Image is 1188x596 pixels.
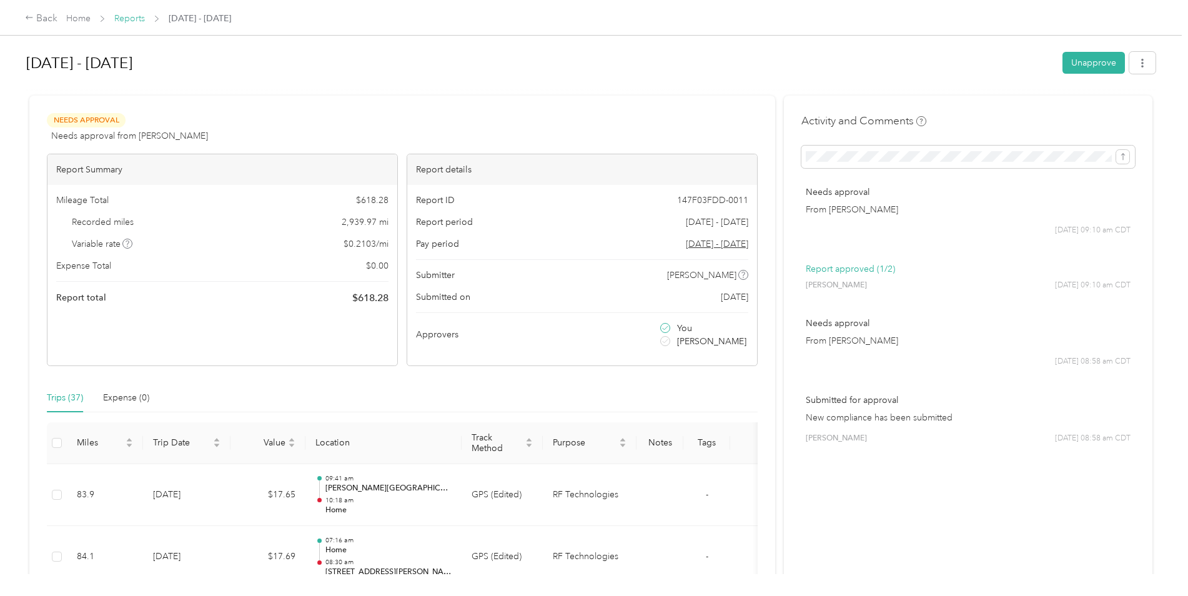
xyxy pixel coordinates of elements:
[56,194,109,207] span: Mileage Total
[472,432,523,454] span: Track Method
[806,433,867,444] span: [PERSON_NAME]
[683,422,730,464] th: Tags
[636,422,683,464] th: Notes
[1055,225,1131,236] span: [DATE] 09:10 am CDT
[47,391,83,405] div: Trips (37)
[143,526,230,589] td: [DATE]
[543,422,636,464] th: Purpose
[47,154,397,185] div: Report Summary
[325,545,452,556] p: Home
[525,442,533,449] span: caret-down
[344,237,389,251] span: $ 0.2103 / mi
[288,442,295,449] span: caret-down
[56,291,106,304] span: Report total
[67,464,143,527] td: 83.9
[721,291,748,304] span: [DATE]
[416,216,473,229] span: Report period
[325,505,452,516] p: Home
[677,335,746,348] span: [PERSON_NAME]
[325,496,452,505] p: 10:18 am
[67,422,143,464] th: Miles
[230,464,305,527] td: $17.65
[407,154,757,185] div: Report details
[230,526,305,589] td: $17.69
[26,48,1054,78] h1: Aug 1 - 31, 2025
[525,436,533,444] span: caret-up
[806,262,1131,276] p: Report approved (1/2)
[706,551,708,562] span: -
[213,436,220,444] span: caret-up
[51,129,208,142] span: Needs approval from [PERSON_NAME]
[806,317,1131,330] p: Needs approval
[1055,433,1131,444] span: [DATE] 08:58 am CDT
[230,422,305,464] th: Value
[619,442,626,449] span: caret-down
[1062,52,1125,74] button: Unapprove
[72,216,134,229] span: Recorded miles
[416,194,455,207] span: Report ID
[806,280,867,291] span: [PERSON_NAME]
[1118,526,1188,596] iframe: Everlance-gr Chat Button Frame
[325,567,452,578] p: [STREET_ADDRESS][PERSON_NAME][PERSON_NAME]
[686,216,748,229] span: [DATE] - [DATE]
[667,269,736,282] span: [PERSON_NAME]
[114,13,145,24] a: Reports
[801,113,926,129] h4: Activity and Comments
[25,11,57,26] div: Back
[806,411,1131,424] p: New compliance has been submitted
[356,194,389,207] span: $ 618.28
[416,328,458,341] span: Approvers
[56,259,111,272] span: Expense Total
[67,526,143,589] td: 84.1
[1055,356,1131,367] span: [DATE] 08:58 am CDT
[325,558,452,567] p: 08:30 am
[77,437,123,448] span: Miles
[806,203,1131,216] p: From [PERSON_NAME]
[677,322,692,335] span: You
[126,436,133,444] span: caret-up
[543,464,636,527] td: RF Technologies
[366,259,389,272] span: $ 0.00
[103,391,149,405] div: Expense (0)
[806,334,1131,347] p: From [PERSON_NAME]
[1055,280,1131,291] span: [DATE] 09:10 am CDT
[143,422,230,464] th: Trip Date
[416,291,470,304] span: Submitted on
[553,437,616,448] span: Purpose
[543,526,636,589] td: RF Technologies
[126,442,133,449] span: caret-down
[305,422,462,464] th: Location
[686,237,748,251] span: Go to pay period
[806,394,1131,407] p: Submitted for approval
[169,12,231,25] span: [DATE] - [DATE]
[352,291,389,305] span: $ 618.28
[240,437,285,448] span: Value
[72,237,133,251] span: Variable rate
[416,237,459,251] span: Pay period
[462,464,543,527] td: GPS (Edited)
[213,442,220,449] span: caret-down
[288,436,295,444] span: caret-up
[806,186,1131,199] p: Needs approval
[416,269,455,282] span: Submitter
[462,526,543,589] td: GPS (Edited)
[325,474,452,483] p: 09:41 am
[325,536,452,545] p: 07:16 am
[153,437,210,448] span: Trip Date
[47,113,126,127] span: Needs Approval
[706,489,708,500] span: -
[462,422,543,464] th: Track Method
[677,194,748,207] span: 147F03FDD-0011
[143,464,230,527] td: [DATE]
[342,216,389,229] span: 2,939.97 mi
[325,483,452,494] p: [PERSON_NAME][GEOGRAPHIC_DATA], [STREET_ADDRESS][PERSON_NAME]
[619,436,626,444] span: caret-up
[66,13,91,24] a: Home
